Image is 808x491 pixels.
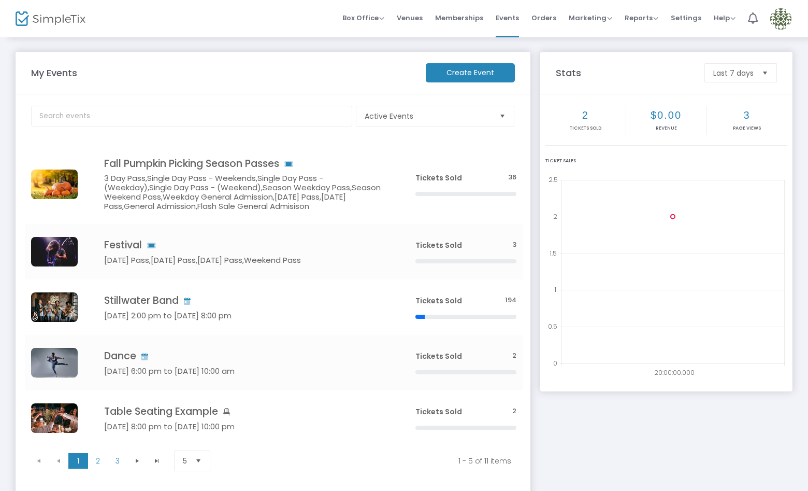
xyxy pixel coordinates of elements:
button: Select [191,451,206,471]
h4: Festival [104,239,384,251]
span: Tickets Sold [415,406,462,417]
span: Memberships [435,5,483,31]
span: Go to the last page [153,457,161,465]
h5: [DATE] Pass,[DATE] Pass,[DATE] Pass,Weekend Pass [104,256,384,265]
span: 2 [512,406,516,416]
h2: $0.00 [627,109,705,121]
h5: 3 Day Pass,Single Day Pass - Weekends,Single Day Pass - (Weekday),Single Day Pass - (Weekend),Sea... [104,174,384,211]
h4: Fall Pumpkin Picking Season Passes [104,158,384,170]
span: Go to the next page [133,457,141,465]
h4: Table Seating Example [104,405,384,417]
span: Page 3 [108,453,127,469]
m-panel-title: Stats [551,66,699,80]
text: 1.5 [550,248,557,257]
m-panel-title: My Events [26,66,421,80]
span: 36 [508,173,516,183]
h4: Dance [104,350,384,362]
span: Tickets Sold [415,296,462,306]
span: Box Office [342,13,384,23]
span: Active Events [365,111,492,121]
img: 6379326231620341952022-07-23simpletix.png [31,292,78,322]
span: 5 [183,456,187,466]
text: 20:00:00.000 [654,368,695,377]
span: Orders [531,5,556,31]
span: Tickets Sold [415,173,462,183]
p: Revenue [627,125,705,132]
img: Valentines-Day-Dinner-Party.png [31,403,78,433]
span: Reports [625,13,658,23]
span: Marketing [569,13,612,23]
span: Go to the next page [127,453,147,469]
kendo-pager-info: 1 - 5 of 11 items [229,456,511,466]
p: Tickets sold [546,125,625,132]
img: pexels-yogendras31-1701202.jpg [31,348,78,377]
text: 0.5 [548,322,557,331]
h4: Stillwater Band [104,294,384,306]
h2: 3 [708,109,786,121]
span: Page 1 [68,453,88,469]
m-button: Create Event [426,63,515,82]
span: 2 [512,351,516,361]
text: 0 [553,359,557,368]
span: Tickets Sold [415,240,462,250]
div: Ticket Sales [545,158,787,165]
button: Select [495,106,510,126]
span: Venues [397,5,423,31]
p: Page Views [708,125,786,132]
text: 2.5 [549,175,558,184]
span: Settings [671,5,701,31]
span: Page 2 [88,453,108,469]
span: Help [714,13,735,23]
img: 637902124702804288pumpkin.jpg [31,170,78,199]
span: Events [496,5,519,31]
text: 2 [553,212,557,220]
span: Tickets Sold [415,351,462,361]
input: Search events [31,106,352,127]
h5: [DATE] 6:00 pm to [DATE] 10:00 am [104,367,384,376]
div: Data table [25,145,523,446]
span: Go to the last page [147,453,167,469]
text: 1 [554,285,556,294]
span: Last 7 days [713,68,754,78]
h2: 2 [546,109,625,121]
img: guitarlive-e1527148663841.jpg [31,237,78,266]
h5: [DATE] 2:00 pm to [DATE] 8:00 pm [104,311,384,320]
h5: [DATE] 8:00 pm to [DATE] 10:00 pm [104,422,384,431]
button: Select [758,64,772,82]
span: 194 [505,296,516,305]
span: 3 [512,240,516,250]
